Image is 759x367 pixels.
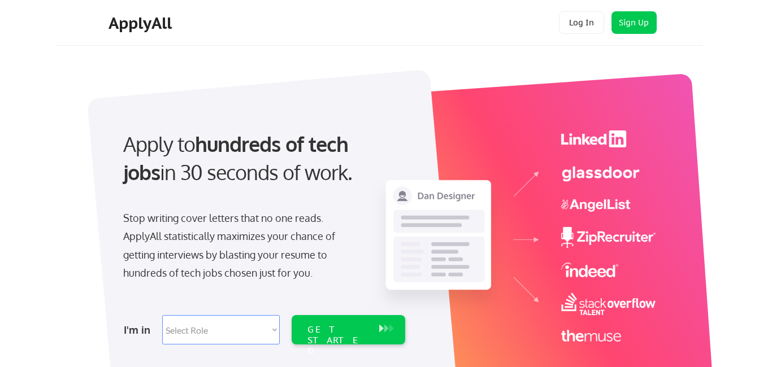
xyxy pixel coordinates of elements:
button: Sign Up [611,11,657,34]
strong: hundreds of tech jobs [123,131,353,185]
div: Apply to in 30 seconds of work. [123,130,401,187]
div: I'm in [124,321,155,339]
div: GET STARTED [307,324,368,357]
button: Log In [559,11,604,34]
div: Stop writing cover letters that no one reads. ApplyAll statistically maximizes your chance of get... [123,209,355,282]
div: ApplyAll [109,14,175,33]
